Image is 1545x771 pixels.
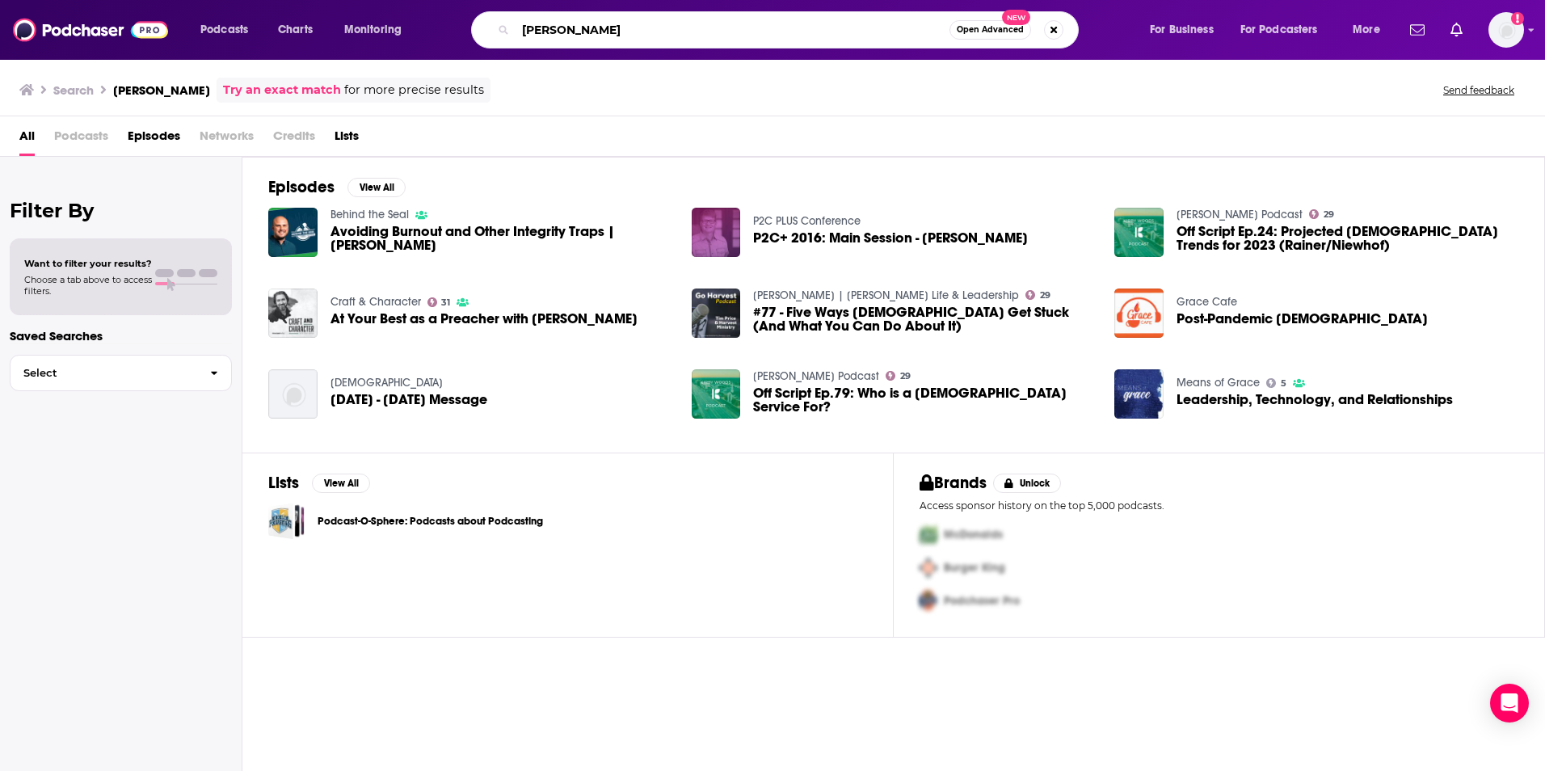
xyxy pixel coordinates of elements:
a: EpisodesView All [268,177,406,197]
span: Burger King [944,561,1005,575]
a: 29 [886,371,911,381]
button: open menu [1139,17,1234,43]
a: Means of Grace [1177,376,1260,390]
span: 29 [900,373,911,380]
span: Networks [200,123,254,156]
a: Show notifications dropdown [1444,16,1469,44]
a: ListsView All [268,473,370,493]
h2: Lists [268,473,299,493]
img: #77 - Five Ways Churches Get Stuck (And What You Can Do About It) [692,289,741,338]
a: Behind the Seal [330,208,409,221]
span: 5 [1281,380,1286,387]
a: Podcast-O-Sphere: Podcasts about Podcasting [268,503,305,539]
img: User Profile [1488,12,1524,48]
img: Oct, 27, 2019 - Sunday Message [268,369,318,419]
a: At Your Best as a Preacher with Carey Nieuwhof [330,312,638,326]
span: Logged in as smacnaughton [1488,12,1524,48]
a: 29 [1025,290,1050,300]
a: Post-Pandemic Church [1177,312,1428,326]
span: For Business [1150,19,1214,41]
span: 29 [1040,292,1050,299]
img: At Your Best as a Preacher with Carey Nieuwhof [268,289,318,338]
p: Saved Searches [10,328,232,343]
span: Want to filter your results? [24,258,152,269]
a: All [19,123,35,156]
button: Open AdvancedNew [949,20,1031,40]
a: Leadership, Technology, and Relationships [1177,393,1453,407]
span: Open Advanced [957,26,1024,34]
a: Episodes [128,123,180,156]
span: Choose a tab above to access filters. [24,274,152,297]
img: Post-Pandemic Church [1114,289,1164,338]
p: Access sponsor history on the top 5,000 podcasts. [920,499,1518,512]
a: Podcast-O-Sphere: Podcasts about Podcasting [318,512,543,530]
input: Search podcasts, credits, & more... [516,17,949,43]
span: 29 [1324,211,1334,218]
a: P2C+ 2016: Main Session - Carey Niewhof [753,231,1028,245]
span: Off Script Ep.24: Projected [DEMOGRAPHIC_DATA] Trends for 2023 (Rainer/Niewhof) [1177,225,1518,252]
div: Search podcasts, credits, & more... [486,11,1094,48]
img: Off Script Ep.24: Projected Church Trends for 2023 (Rainer/Niewhof) [1114,208,1164,257]
span: For Podcasters [1240,19,1318,41]
a: #77 - Five Ways Churches Get Stuck (And What You Can Do About It) [753,305,1095,333]
a: P2C PLUS Conference [753,214,861,228]
span: At Your Best as a Preacher with [PERSON_NAME] [330,312,638,326]
span: P2C+ 2016: Main Session - [PERSON_NAME] [753,231,1028,245]
h3: [PERSON_NAME] [113,82,210,98]
button: Select [10,355,232,391]
button: Show profile menu [1488,12,1524,48]
a: Kirby Woods Podcast [1177,208,1303,221]
a: Leadership, Technology, and Relationships [1114,369,1164,419]
img: Podchaser - Follow, Share and Rate Podcasts [13,15,168,45]
svg: Add a profile image [1511,12,1524,25]
button: Send feedback [1438,83,1519,97]
span: [DATE] - [DATE] Message [330,393,487,407]
a: Craft & Character [330,295,421,309]
a: Off Script Ep.79: Who is a Church Service For? [753,386,1095,414]
a: Try an exact match [223,81,341,99]
span: Credits [273,123,315,156]
a: Off Script Ep.24: Projected Church Trends for 2023 (Rainer/Niewhof) [1177,225,1518,252]
span: Select [11,368,197,378]
img: P2C+ 2016: Main Session - Carey Niewhof [692,208,741,257]
img: First Pro Logo [913,518,944,551]
span: #77 - Five Ways [DEMOGRAPHIC_DATA] Get Stuck (And What You Can Do About It) [753,305,1095,333]
button: open menu [333,17,423,43]
button: View All [347,178,406,197]
span: Avoiding Burnout and Other Integrity Traps | [PERSON_NAME] [330,225,672,252]
button: View All [312,474,370,493]
a: Grace Cafe [1177,295,1237,309]
span: Charts [278,19,313,41]
h3: Search [53,82,94,98]
a: Westhill Park Baptist Church [330,376,443,390]
button: open menu [1230,17,1341,43]
img: Avoiding Burnout and Other Integrity Traps | Carey Niewhof [268,208,318,257]
h2: Brands [920,473,987,493]
div: Open Intercom Messenger [1490,684,1529,723]
span: More [1353,19,1380,41]
h2: Episodes [268,177,335,197]
a: Off Script Ep.79: Who is a Church Service For? [692,369,741,419]
a: Charts [267,17,322,43]
a: Lists [335,123,359,156]
button: open menu [189,17,269,43]
span: 31 [441,299,450,306]
a: Avoiding Burnout and Other Integrity Traps | Carey Niewhof [330,225,672,252]
span: Podcasts [54,123,108,156]
a: 31 [427,297,451,307]
a: Show notifications dropdown [1404,16,1431,44]
img: Third Pro Logo [913,584,944,617]
span: Post-Pandemic [DEMOGRAPHIC_DATA] [1177,312,1428,326]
